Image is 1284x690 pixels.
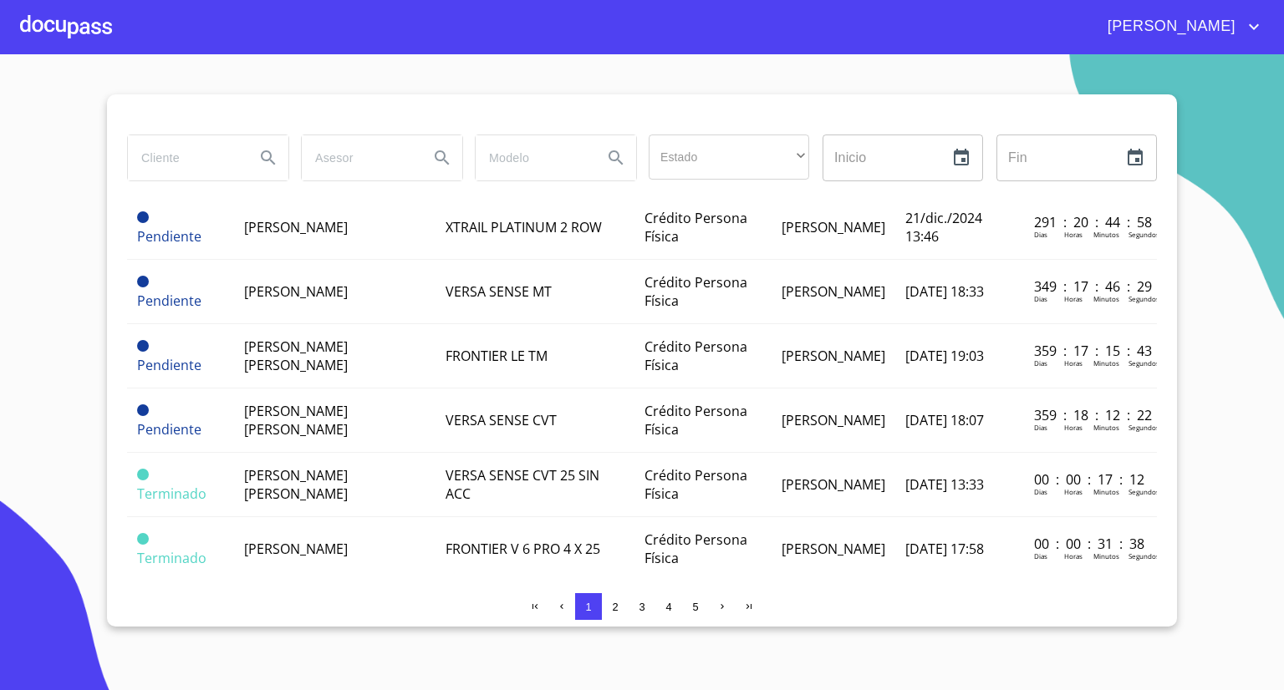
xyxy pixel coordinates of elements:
p: Dias [1034,358,1047,368]
button: 3 [629,593,655,620]
span: VERSA SENSE CVT [446,411,557,429]
button: 4 [655,593,682,620]
span: 2 [612,601,618,613]
input: search [128,135,242,180]
span: Terminado [137,549,206,567]
button: 2 [602,593,629,620]
span: [PERSON_NAME] [782,282,885,301]
input: search [476,135,589,180]
p: 00 : 00 : 31 : 38 [1034,535,1147,553]
span: Pendiente [137,340,149,352]
span: Pendiente [137,227,201,246]
p: Horas [1064,358,1083,368]
span: Crédito Persona Física [645,209,747,246]
span: [DATE] 17:58 [905,540,984,558]
button: account of current user [1095,13,1264,40]
span: VERSA SENSE MT [446,282,552,301]
span: Crédito Persona Física [645,337,747,374]
span: 4 [665,601,671,613]
p: Horas [1064,423,1083,432]
p: Segundos [1129,230,1159,239]
button: Search [596,138,636,178]
span: [PERSON_NAME] [PERSON_NAME] [244,466,348,503]
button: 5 [682,593,709,620]
span: 21/dic./2024 13:46 [905,209,982,246]
span: Terminado [137,485,206,503]
p: Segundos [1129,294,1159,303]
p: Minutos [1093,358,1119,368]
span: Pendiente [137,211,149,223]
span: [DATE] 19:03 [905,347,984,365]
span: Crédito Persona Física [645,466,747,503]
p: Segundos [1129,358,1159,368]
span: [DATE] 13:33 [905,475,984,494]
p: Minutos [1093,423,1119,432]
span: [PERSON_NAME] [782,347,885,365]
span: Terminado [137,533,149,545]
span: [PERSON_NAME] [782,475,885,494]
p: 00 : 00 : 17 : 12 [1034,470,1147,489]
span: [PERSON_NAME] [PERSON_NAME] [244,337,348,374]
span: [PERSON_NAME] [244,282,348,301]
span: Terminado [137,469,149,480]
span: [PERSON_NAME] [244,218,348,236]
span: FRONTIER LE TM [446,347,548,365]
span: Pendiente [137,420,201,439]
span: [PERSON_NAME] [782,218,885,236]
p: Minutos [1093,551,1119,561]
span: VERSA SENSE CVT 25 SIN ACC [446,466,599,503]
span: 1 [585,601,591,613]
p: Horas [1064,487,1083,496]
input: search [302,135,415,180]
span: [PERSON_NAME] [782,411,885,429]
div: ​ [649,134,809,180]
p: 359 : 17 : 15 : 43 [1034,342,1147,360]
p: Segundos [1129,423,1159,432]
span: Crédito Persona Física [645,530,747,567]
p: Horas [1064,294,1083,303]
span: 3 [639,601,645,613]
button: Search [248,138,288,178]
span: Pendiente [137,356,201,374]
p: Dias [1034,294,1047,303]
p: Minutos [1093,230,1119,239]
span: [PERSON_NAME] [782,540,885,558]
span: Pendiente [137,292,201,310]
span: Pendiente [137,276,149,287]
p: Minutos [1093,294,1119,303]
p: 359 : 18 : 12 : 22 [1034,406,1147,424]
p: Dias [1034,423,1047,432]
span: [PERSON_NAME] [1095,13,1244,40]
span: FRONTIER V 6 PRO 4 X 25 [446,540,600,558]
span: [PERSON_NAME] [244,540,348,558]
span: Crédito Persona Física [645,273,747,310]
p: Dias [1034,230,1047,239]
p: Dias [1034,487,1047,496]
p: Segundos [1129,487,1159,496]
p: Segundos [1129,551,1159,561]
span: [PERSON_NAME] [PERSON_NAME] [244,402,348,439]
p: 291 : 20 : 44 : 58 [1034,213,1147,231]
span: [DATE] 18:33 [905,282,984,301]
p: Horas [1064,551,1083,561]
span: 5 [692,601,698,613]
p: 349 : 17 : 46 : 29 [1034,277,1147,296]
button: Search [422,138,462,178]
p: Dias [1034,551,1047,561]
span: Pendiente [137,404,149,416]
p: Horas [1064,230,1083,239]
span: XTRAIL PLATINUM 2 ROW [446,218,602,236]
button: 1 [575,593,602,620]
span: [DATE] 18:07 [905,411,984,429]
p: Minutos [1093,487,1119,496]
span: Crédito Persona Física [645,402,747,439]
